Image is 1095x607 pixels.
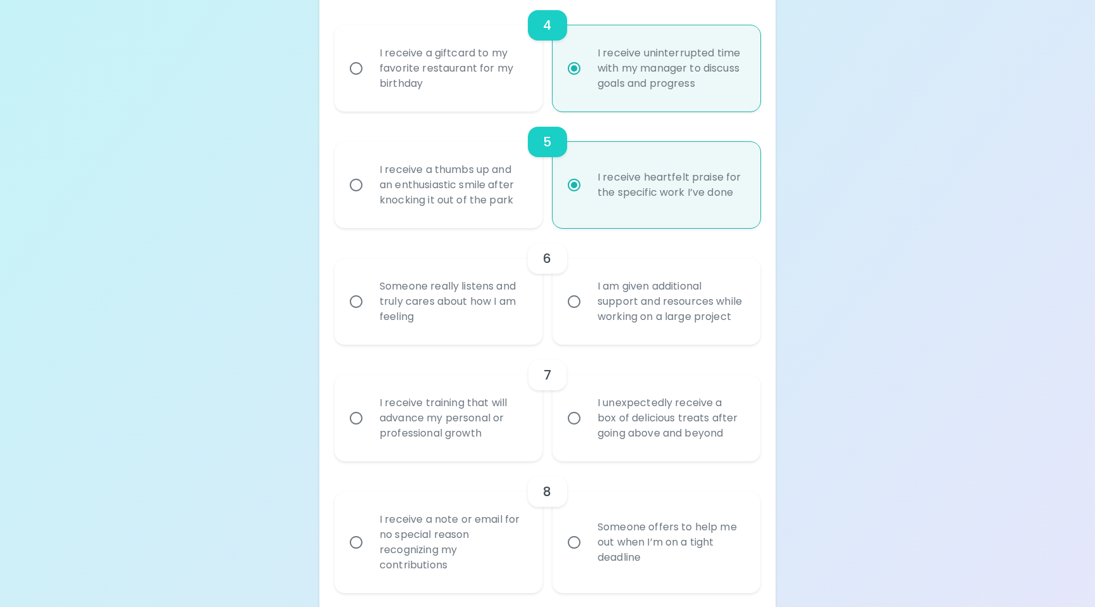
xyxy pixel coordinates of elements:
h6: 6 [543,248,551,269]
h6: 5 [543,132,551,152]
div: I receive heartfelt praise for the specific work I’ve done [587,155,753,215]
div: choice-group-check [335,345,760,461]
h6: 4 [543,15,551,35]
div: I receive a giftcard to my favorite restaurant for my birthday [369,30,535,106]
div: Someone really listens and truly cares about how I am feeling [369,264,535,340]
h6: 7 [544,365,551,385]
div: I unexpectedly receive a box of delicious treats after going above and beyond [587,380,753,456]
div: choice-group-check [335,228,760,345]
div: I receive training that will advance my personal or professional growth [369,380,535,456]
div: Someone offers to help me out when I’m on a tight deadline [587,504,753,580]
div: choice-group-check [335,461,760,593]
div: I am given additional support and resources while working on a large project [587,264,753,340]
h6: 8 [543,482,551,502]
div: I receive a thumbs up and an enthusiastic smile after knocking it out of the park [369,147,535,223]
div: choice-group-check [335,112,760,228]
div: I receive uninterrupted time with my manager to discuss goals and progress [587,30,753,106]
div: I receive a note or email for no special reason recognizing my contributions [369,497,535,588]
